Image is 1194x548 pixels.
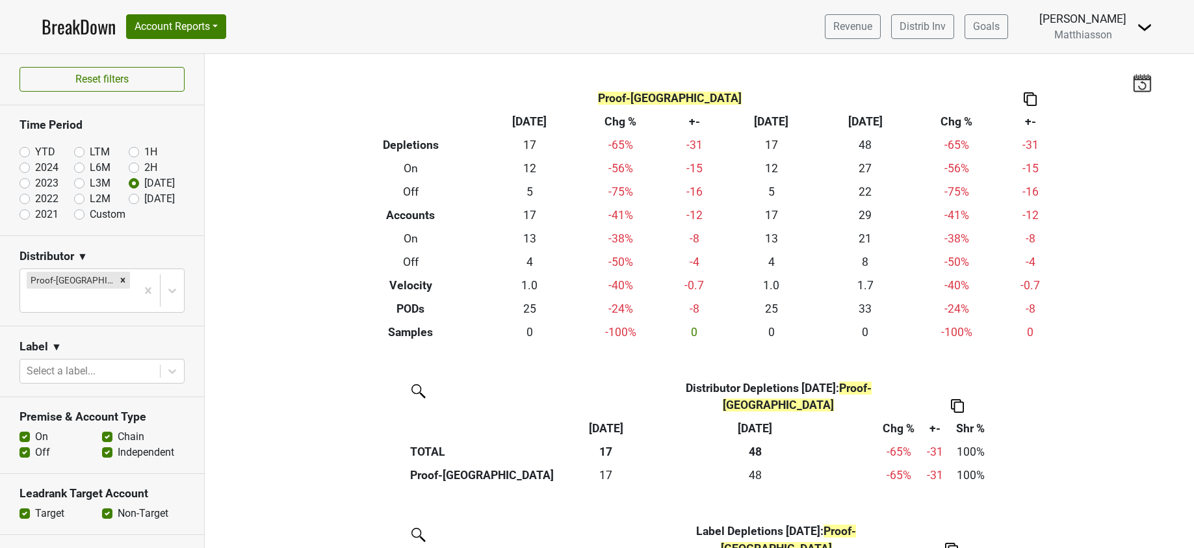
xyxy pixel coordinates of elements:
[482,297,577,320] td: 25
[665,133,725,157] td: -31
[482,110,577,133] th: [DATE]
[35,207,58,222] label: 2021
[339,250,482,274] th: Off
[19,340,48,354] h3: Label
[482,250,577,274] td: 4
[90,176,110,191] label: L3M
[818,250,913,274] td: 8
[665,320,725,344] td: 0
[1039,10,1126,27] div: [PERSON_NAME]
[913,297,1001,320] td: -24 %
[948,441,993,464] td: 100%
[90,160,110,176] label: L6M
[724,320,818,344] td: 0
[818,180,913,203] td: 22
[118,506,168,521] label: Non-Target
[35,176,58,191] label: 2023
[482,320,577,344] td: 0
[339,274,482,297] th: Velocity
[407,380,428,400] img: filter
[665,274,725,297] td: -0.7
[77,249,88,265] span: ▼
[144,191,175,207] label: [DATE]
[577,441,635,464] th: 17
[724,180,818,203] td: 5
[19,118,185,132] h3: Time Period
[1000,227,1060,250] td: -8
[1000,157,1060,180] td: -15
[951,399,964,413] img: Copy to clipboard
[339,297,482,320] th: PODs
[818,274,913,297] td: 1.7
[577,180,665,203] td: -75 %
[818,133,913,157] td: 48
[407,464,577,488] th: Proof-[GEOGRAPHIC_DATA]
[724,133,818,157] td: 17
[35,506,64,521] label: Target
[90,144,110,160] label: LTM
[577,297,665,320] td: -24 %
[965,14,1008,39] a: Goals
[818,227,913,250] td: 21
[598,92,742,105] span: Proof-[GEOGRAPHIC_DATA]
[144,144,157,160] label: 1H
[482,203,577,227] td: 17
[577,274,665,297] td: -40 %
[339,320,482,344] th: Samples
[1000,110,1060,133] th: +-
[875,417,922,441] th: Chg %: activate to sort column ascending
[665,227,725,250] td: -8
[913,110,1001,133] th: Chg %
[35,191,58,207] label: 2022
[724,250,818,274] td: 4
[665,110,725,133] th: +-
[482,274,577,297] td: 1.0
[665,250,725,274] td: -4
[144,160,157,176] label: 2H
[891,14,954,39] a: Distrib Inv
[1132,73,1152,92] img: last_updated_date
[577,133,665,157] td: -65 %
[577,417,635,441] th: Aug '25: activate to sort column ascending
[665,203,725,227] td: -12
[35,144,55,160] label: YTD
[913,274,1001,297] td: -40 %
[482,180,577,203] td: 5
[577,464,635,488] td: 17.083
[665,180,725,203] td: -16
[407,523,428,544] img: filter
[875,464,922,488] td: -65 %
[19,487,185,501] h3: Leadrank Target Account
[818,110,913,133] th: [DATE]
[948,417,993,441] th: Shr %: activate to sort column ascending
[1000,320,1060,344] td: 0
[90,191,110,207] label: L2M
[580,467,632,484] div: 17
[818,157,913,180] td: 27
[818,320,913,344] td: 0
[482,227,577,250] td: 13
[825,14,881,39] a: Revenue
[635,417,875,441] th: Aug '24: activate to sort column ascending
[339,133,482,157] th: Depletions
[1137,20,1152,35] img: Dropdown Menu
[42,13,116,40] a: BreakDown
[1000,180,1060,203] td: -16
[339,227,482,250] th: On
[638,467,872,484] div: 48
[1000,250,1060,274] td: -4
[577,250,665,274] td: -50 %
[948,464,993,488] td: 100%
[1000,297,1060,320] td: -8
[724,110,818,133] th: [DATE]
[913,250,1001,274] td: -50 %
[635,464,875,488] th: 48.417
[116,272,130,289] div: Remove Proof-NC
[126,14,226,39] button: Account Reports
[577,157,665,180] td: -56 %
[35,160,58,176] label: 2024
[818,297,913,320] td: 33
[19,410,185,424] h3: Premise & Account Type
[118,429,144,445] label: Chain
[913,203,1001,227] td: -41 %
